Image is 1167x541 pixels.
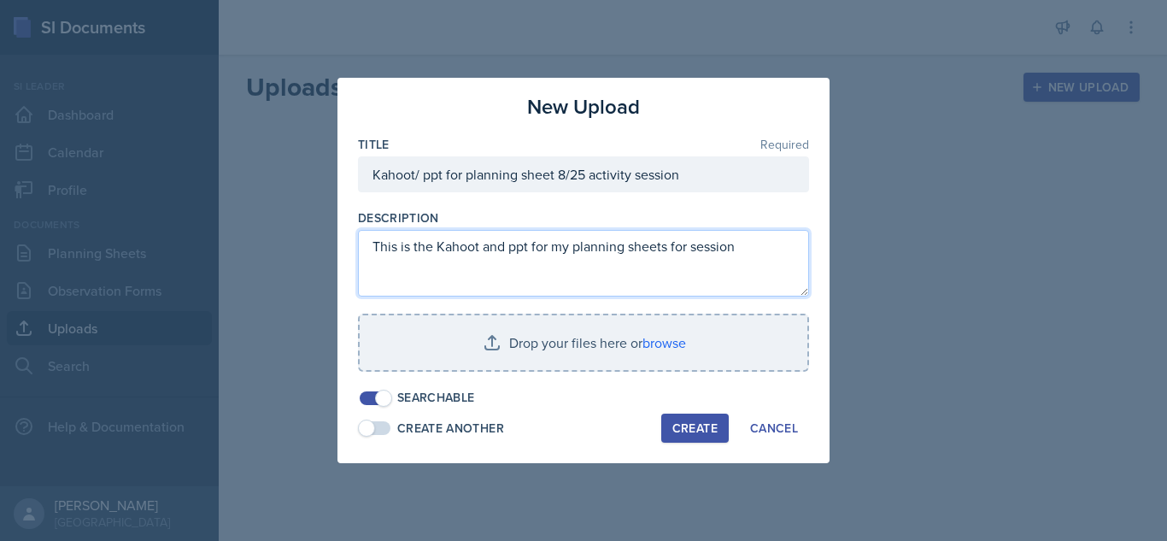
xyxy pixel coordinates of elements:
[750,421,798,435] div: Cancel
[397,389,475,407] div: Searchable
[397,420,504,438] div: Create Another
[358,136,390,153] label: Title
[739,414,809,443] button: Cancel
[672,421,718,435] div: Create
[527,91,640,122] h3: New Upload
[661,414,729,443] button: Create
[358,156,809,192] input: Enter title
[760,138,809,150] span: Required
[358,209,439,226] label: Description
